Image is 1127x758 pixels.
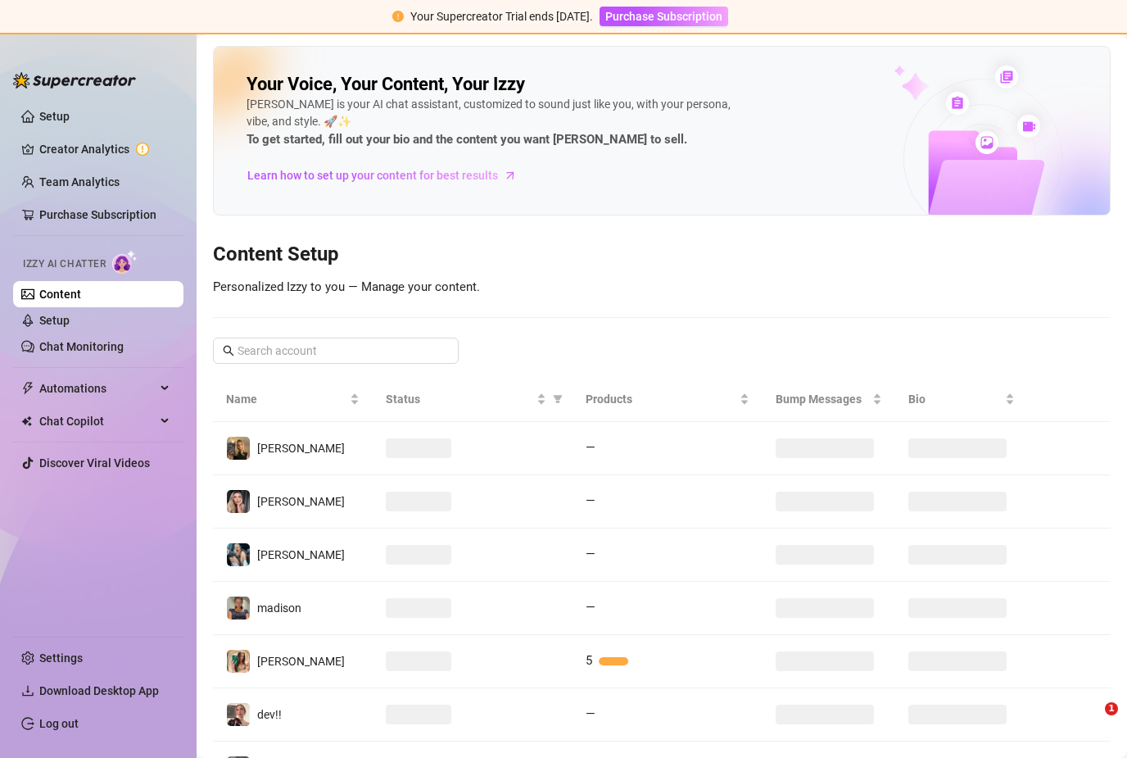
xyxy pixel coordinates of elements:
a: Discover Viral Videos [39,456,150,470]
a: Settings [39,651,83,665]
img: logo-BBDzfeDw.svg [13,72,136,89]
span: Izzy AI Chatter [23,256,106,272]
th: Products [573,377,763,422]
span: — [586,706,595,721]
span: 1 [1105,702,1118,715]
img: fiona [227,650,250,673]
span: Products [586,390,736,408]
span: filter [553,394,563,404]
span: madison [257,601,301,615]
a: Setup [39,314,70,327]
span: dev!! [257,708,282,721]
a: Creator Analytics exclamation-circle [39,136,170,162]
span: Purchase Subscription [605,10,722,23]
span: — [586,440,595,455]
span: [PERSON_NAME] [257,548,345,561]
span: download [21,684,34,697]
span: Learn how to set up your content for best results [247,166,498,184]
a: Setup [39,110,70,123]
h3: Content Setup [213,242,1111,268]
span: [PERSON_NAME] [257,655,345,668]
img: Chat Copilot [21,415,32,427]
span: thunderbolt [21,382,34,395]
img: Emma [227,543,250,566]
span: arrow-right [502,167,518,184]
h2: Your Voice, Your Content, Your Izzy [247,73,525,96]
iframe: Intercom live chat [1071,702,1111,742]
span: search [223,345,234,356]
span: — [586,547,595,561]
span: Status [386,390,533,408]
span: Name [226,390,346,408]
span: Chat Copilot [39,408,156,434]
img: tatum [227,490,250,513]
span: filter [550,387,566,411]
img: ai-chatter-content-library-cLFOSyPT.png [856,48,1110,215]
th: Name [213,377,373,422]
img: kendall [227,437,250,460]
a: Chat Monitoring [39,340,124,353]
span: Automations [39,375,156,402]
img: madison [227,597,250,620]
a: Purchase Subscription [39,208,156,221]
button: Purchase Subscription [600,7,728,26]
span: Personalized Izzy to you — Manage your content. [213,279,480,294]
strong: To get started, fill out your bio and the content you want [PERSON_NAME] to sell. [247,132,687,147]
span: Bio [908,390,1002,408]
a: Content [39,288,81,301]
span: — [586,493,595,508]
a: Purchase Subscription [600,10,728,23]
input: Search account [238,342,436,360]
span: [PERSON_NAME] [257,495,345,508]
a: Log out [39,717,79,730]
th: Bump Messages [763,377,895,422]
span: Your Supercreator Trial ends [DATE]. [410,10,593,23]
a: Learn how to set up your content for best results [247,162,529,188]
img: dev!! [227,703,250,726]
span: Download Desktop App [39,684,159,697]
th: Status [373,377,573,422]
span: 5 [586,653,592,668]
a: Team Analytics [39,175,120,188]
div: [PERSON_NAME] is your AI chat assistant, customized to sound just like you, with your persona, vi... [247,96,738,150]
span: exclamation-circle [392,11,404,22]
th: Bio [895,377,1028,422]
span: — [586,600,595,615]
span: [PERSON_NAME] [257,442,345,455]
img: AI Chatter [112,250,138,274]
span: Bump Messages [776,390,869,408]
